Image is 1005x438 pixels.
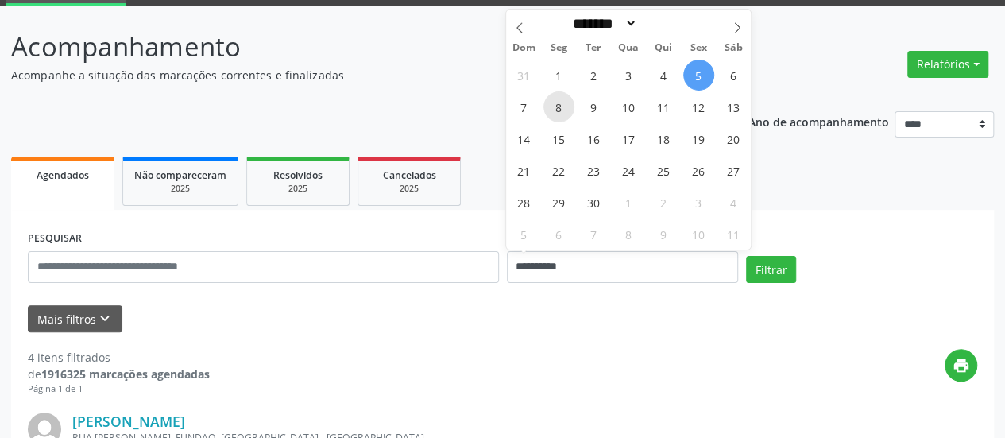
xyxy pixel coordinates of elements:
[683,123,714,154] span: Setembro 19, 2025
[718,91,749,122] span: Setembro 13, 2025
[613,60,644,91] span: Setembro 3, 2025
[683,60,714,91] span: Setembro 5, 2025
[543,187,574,218] span: Setembro 29, 2025
[648,187,679,218] span: Outubro 2, 2025
[96,310,114,328] i: keyboard_arrow_down
[613,91,644,122] span: Setembro 10, 2025
[648,155,679,186] span: Setembro 25, 2025
[613,219,644,250] span: Outubro 8, 2025
[648,91,679,122] span: Setembro 11, 2025
[578,91,609,122] span: Setembro 9, 2025
[718,187,749,218] span: Outubro 4, 2025
[543,60,574,91] span: Setembro 1, 2025
[273,169,323,182] span: Resolvidos
[28,349,210,366] div: 4 itens filtrados
[28,366,210,382] div: de
[578,219,609,250] span: Outubro 7, 2025
[613,187,644,218] span: Outubro 1, 2025
[508,123,539,154] span: Setembro 14, 2025
[716,43,751,53] span: Sáb
[613,155,644,186] span: Setembro 24, 2025
[945,349,977,382] button: print
[508,219,539,250] span: Outubro 5, 2025
[28,382,210,396] div: Página 1 de 1
[683,155,714,186] span: Setembro 26, 2025
[506,43,541,53] span: Dom
[637,15,690,32] input: Year
[683,219,714,250] span: Outubro 10, 2025
[508,187,539,218] span: Setembro 28, 2025
[508,155,539,186] span: Setembro 21, 2025
[383,169,436,182] span: Cancelados
[681,43,716,53] span: Sex
[508,91,539,122] span: Setembro 7, 2025
[578,60,609,91] span: Setembro 2, 2025
[28,227,82,251] label: PESQUISAR
[683,187,714,218] span: Outubro 3, 2025
[37,169,89,182] span: Agendados
[646,43,681,53] span: Qui
[718,123,749,154] span: Setembro 20, 2025
[578,123,609,154] span: Setembro 16, 2025
[718,155,749,186] span: Setembro 27, 2025
[648,123,679,154] span: Setembro 18, 2025
[134,169,226,182] span: Não compareceram
[748,111,889,131] p: Ano de acompanhamento
[72,413,185,430] a: [PERSON_NAME]
[718,219,749,250] span: Outubro 11, 2025
[134,183,226,195] div: 2025
[258,183,338,195] div: 2025
[683,91,714,122] span: Setembro 12, 2025
[648,60,679,91] span: Setembro 4, 2025
[543,123,574,154] span: Setembro 15, 2025
[11,67,699,83] p: Acompanhe a situação das marcações correntes e finalizadas
[613,123,644,154] span: Setembro 17, 2025
[543,219,574,250] span: Outubro 6, 2025
[568,15,638,32] select: Month
[543,155,574,186] span: Setembro 22, 2025
[541,43,576,53] span: Seg
[41,366,210,382] strong: 1916325 marcações agendadas
[907,51,988,78] button: Relatórios
[28,305,122,333] button: Mais filtroskeyboard_arrow_down
[578,155,609,186] span: Setembro 23, 2025
[369,183,449,195] div: 2025
[611,43,646,53] span: Qua
[508,60,539,91] span: Agosto 31, 2025
[578,187,609,218] span: Setembro 30, 2025
[11,27,699,67] p: Acompanhamento
[746,256,796,283] button: Filtrar
[953,357,970,374] i: print
[543,91,574,122] span: Setembro 8, 2025
[718,60,749,91] span: Setembro 6, 2025
[576,43,611,53] span: Ter
[648,219,679,250] span: Outubro 9, 2025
